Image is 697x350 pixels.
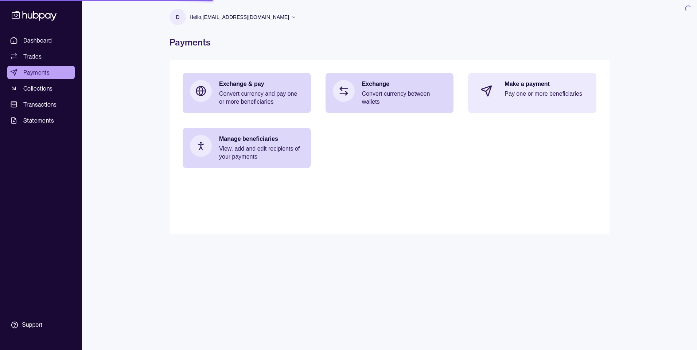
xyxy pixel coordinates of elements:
a: Trades [7,50,75,63]
a: Transactions [7,98,75,111]
a: Statements [7,114,75,127]
a: Collections [7,82,75,95]
a: Payments [7,66,75,79]
p: Hello, [EMAIL_ADDRESS][DOMAIN_NAME] [190,13,289,21]
a: Make a paymentPay one or more beneficiaries [468,73,596,109]
span: Collections [23,84,52,93]
div: Support [22,321,42,329]
p: Manage beneficiaries [219,135,304,143]
span: Dashboard [23,36,52,45]
span: Trades [23,52,42,61]
a: Support [7,317,75,333]
p: Exchange & pay [219,80,304,88]
a: ExchangeConvert currency between wallets [326,73,454,113]
p: Convert currency between wallets [362,90,447,106]
span: Transactions [23,100,57,109]
span: Statements [23,116,54,125]
p: View, add and edit recipients of your payments [219,145,304,161]
h1: Payments [170,36,610,48]
a: Dashboard [7,34,75,47]
a: Exchange & payConvert currency and pay one or more beneficiaries [183,73,311,113]
span: Payments [23,68,50,77]
p: d [176,13,179,21]
p: Exchange [362,80,447,88]
p: Make a payment [505,80,589,88]
p: Convert currency and pay one or more beneficiaries [219,90,304,106]
p: Pay one or more beneficiaries [505,90,589,98]
a: Manage beneficiariesView, add and edit recipients of your payments [183,128,311,168]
